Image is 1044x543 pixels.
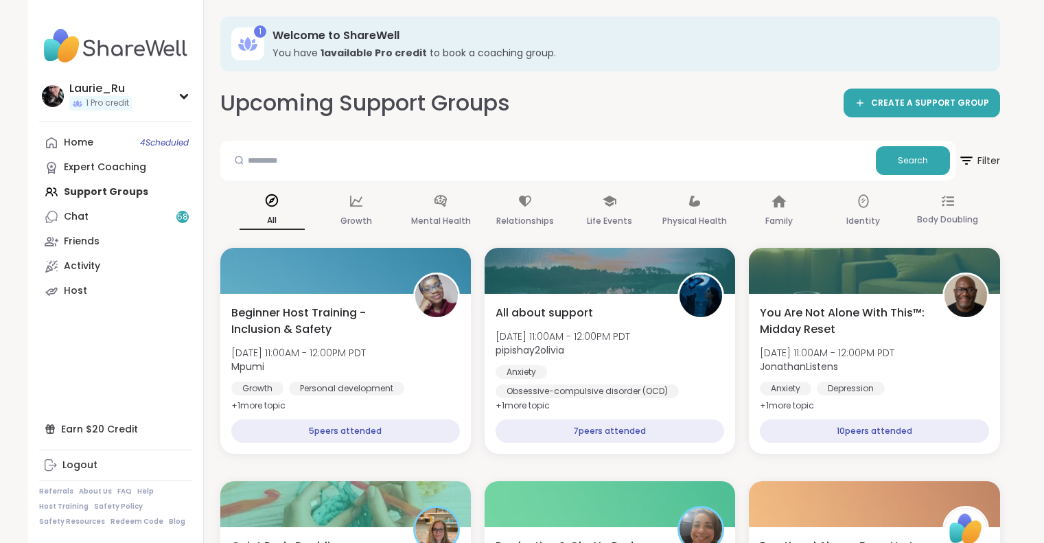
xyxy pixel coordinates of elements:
[944,275,987,317] img: JonathanListens
[42,85,64,107] img: Laurie_Ru
[39,487,73,496] a: Referrals
[137,487,154,496] a: Help
[871,97,989,109] span: CREATE A SUPPORT GROUP
[39,155,192,180] a: Expert Coaching
[415,275,458,317] img: Mpumi
[240,212,305,230] p: All
[272,28,981,43] h3: Welcome to ShareWell
[64,136,93,150] div: Home
[496,305,593,321] span: All about support
[64,284,87,298] div: Host
[496,419,724,443] div: 7 peers attended
[254,25,266,38] div: 1
[662,213,727,229] p: Physical Health
[876,146,950,175] button: Search
[39,205,192,229] a: Chat58
[177,211,188,223] span: 58
[765,213,793,229] p: Family
[62,459,97,472] div: Logout
[898,154,928,167] span: Search
[231,346,366,360] span: [DATE] 11:00AM - 12:00PM PDT
[64,235,100,249] div: Friends
[64,161,146,174] div: Expert Coaching
[760,419,988,443] div: 10 peers attended
[86,97,129,109] span: 1 Pro credit
[79,487,112,496] a: About Us
[231,419,460,443] div: 5 peers attended
[39,130,192,155] a: Home4Scheduled
[69,81,132,96] div: Laurie_Ru
[289,382,404,395] div: Personal development
[231,382,283,395] div: Growth
[587,213,632,229] p: Life Events
[39,517,105,527] a: Safety Resources
[411,213,471,229] p: Mental Health
[94,502,143,511] a: Safety Policy
[39,22,192,70] img: ShareWell Nav Logo
[496,365,547,379] div: Anxiety
[321,46,427,60] b: 1 available Pro credit
[220,88,510,119] h2: Upcoming Support Groups
[272,46,981,60] h3: You have to book a coaching group.
[760,382,811,395] div: Anxiety
[817,382,885,395] div: Depression
[169,517,185,527] a: Blog
[231,305,398,338] span: Beginner Host Training - Inclusion & Safety
[39,417,192,441] div: Earn $20 Credit
[958,144,1000,177] span: Filter
[844,89,1000,117] a: CREATE A SUPPORT GROUP
[39,502,89,511] a: Host Training
[111,517,163,527] a: Redeem Code
[917,211,978,228] p: Body Doubling
[760,360,838,373] b: JonathanListens
[496,343,564,357] b: pipishay2olivia
[64,210,89,224] div: Chat
[846,213,880,229] p: Identity
[680,275,722,317] img: pipishay2olivia
[39,453,192,478] a: Logout
[496,213,554,229] p: Relationships
[39,279,192,303] a: Host
[140,137,189,148] span: 4 Scheduled
[231,360,264,373] b: Mpumi
[340,213,372,229] p: Growth
[64,259,100,273] div: Activity
[958,141,1000,181] button: Filter
[117,487,132,496] a: FAQ
[760,346,894,360] span: [DATE] 11:00AM - 12:00PM PDT
[496,330,630,343] span: [DATE] 11:00AM - 12:00PM PDT
[39,229,192,254] a: Friends
[39,254,192,279] a: Activity
[760,305,927,338] span: You Are Not Alone With This™: Midday Reset
[496,384,679,398] div: Obsessive-compulsive disorder (OCD)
